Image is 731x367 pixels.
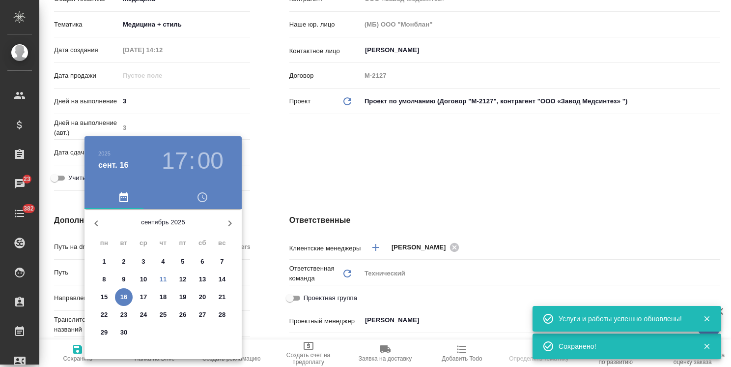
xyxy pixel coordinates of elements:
button: 29 [95,324,113,341]
button: 2 [115,253,133,271]
p: 21 [219,292,226,302]
span: сб [194,238,211,248]
p: 23 [120,310,128,320]
button: 25 [154,306,172,324]
button: 20 [194,288,211,306]
button: 14 [213,271,231,288]
p: 29 [101,328,108,337]
p: 1 [102,257,106,267]
p: 22 [101,310,108,320]
p: 17 [140,292,147,302]
p: 27 [199,310,206,320]
button: 18 [154,288,172,306]
button: 10 [135,271,152,288]
span: ср [135,238,152,248]
p: 16 [120,292,128,302]
p: 4 [161,257,165,267]
button: 8 [95,271,113,288]
button: 24 [135,306,152,324]
button: сент. 16 [98,159,129,171]
p: 6 [200,257,204,267]
button: 21 [213,288,231,306]
button: 22 [95,306,113,324]
button: 6 [194,253,211,271]
button: 27 [194,306,211,324]
p: 12 [179,275,187,284]
button: 4 [154,253,172,271]
button: 9 [115,271,133,288]
button: 2025 [98,151,111,156]
button: 12 [174,271,192,288]
p: 8 [102,275,106,284]
p: 9 [122,275,125,284]
span: чт [154,238,172,248]
p: 7 [220,257,224,267]
p: 3 [141,257,145,267]
span: пт [174,238,192,248]
button: 17 [135,288,152,306]
p: 24 [140,310,147,320]
button: 7 [213,253,231,271]
p: 19 [179,292,187,302]
button: 15 [95,288,113,306]
p: 30 [120,328,128,337]
button: 23 [115,306,133,324]
button: 30 [115,324,133,341]
p: 15 [101,292,108,302]
p: 13 [199,275,206,284]
p: 5 [181,257,184,267]
div: Услуги и работы успешно обновлены! [559,314,688,324]
span: вс [213,238,231,248]
p: 11 [160,275,167,284]
button: 5 [174,253,192,271]
button: 13 [194,271,211,288]
h3: : [189,147,195,175]
p: сентябрь 2025 [108,217,218,227]
button: 1 [95,253,113,271]
button: 19 [174,288,192,306]
p: 20 [199,292,206,302]
div: Сохранено! [559,341,688,351]
p: 10 [140,275,147,284]
p: 28 [219,310,226,320]
span: вт [115,238,133,248]
p: 25 [160,310,167,320]
span: пн [95,238,113,248]
p: 18 [160,292,167,302]
button: 11 [154,271,172,288]
button: 00 [197,147,224,175]
p: 2 [122,257,125,267]
p: 14 [219,275,226,284]
button: 26 [174,306,192,324]
button: Закрыть [697,314,717,323]
button: 28 [213,306,231,324]
button: 17 [162,147,188,175]
p: 26 [179,310,187,320]
button: 16 [115,288,133,306]
button: 3 [135,253,152,271]
button: Закрыть [697,342,717,351]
